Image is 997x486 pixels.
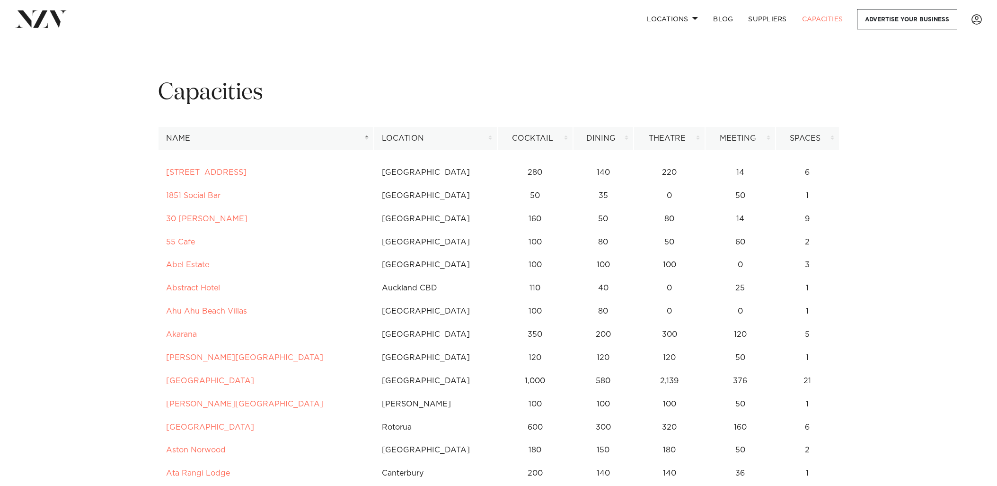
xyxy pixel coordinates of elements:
[166,238,195,246] a: 55 Cafe
[374,207,497,231] td: [GEOGRAPHIC_DATA]
[166,331,197,338] a: Akarana
[705,161,776,184] td: 14
[573,462,634,485] td: 140
[776,277,839,300] td: 1
[634,207,705,231] td: 80
[497,439,573,462] td: 180
[705,231,776,254] td: 60
[705,439,776,462] td: 50
[158,78,839,108] h1: Capacities
[166,354,323,361] a: [PERSON_NAME][GEOGRAPHIC_DATA]
[705,207,776,231] td: 14
[634,184,705,207] td: 0
[497,207,573,231] td: 160
[776,369,839,393] td: 21
[776,127,839,150] th: Spaces: activate to sort column ascending
[776,323,839,346] td: 5
[374,161,497,184] td: [GEOGRAPHIC_DATA]
[634,231,705,254] td: 50
[776,439,839,462] td: 2
[497,462,573,485] td: 200
[794,9,851,29] a: Capacities
[497,161,573,184] td: 280
[639,9,706,29] a: Locations
[634,300,705,323] td: 0
[166,284,220,292] a: Abstract Hotel
[705,184,776,207] td: 50
[497,253,573,277] td: 100
[573,300,634,323] td: 80
[634,253,705,277] td: 100
[374,439,497,462] td: [GEOGRAPHIC_DATA]
[15,10,67,27] img: nzv-logo.png
[573,439,634,462] td: 150
[497,277,573,300] td: 110
[634,127,705,150] th: Theatre: activate to sort column ascending
[705,369,776,393] td: 376
[374,369,497,393] td: [GEOGRAPHIC_DATA]
[166,261,209,269] a: Abel Estate
[497,300,573,323] td: 100
[497,231,573,254] td: 100
[573,161,634,184] td: 140
[776,416,839,439] td: 6
[573,231,634,254] td: 80
[374,323,497,346] td: [GEOGRAPHIC_DATA]
[634,323,705,346] td: 300
[741,9,794,29] a: SUPPLIERS
[705,323,776,346] td: 120
[573,346,634,369] td: 120
[374,127,497,150] th: Location: activate to sort column ascending
[166,307,247,315] a: Ahu Ahu Beach Villas
[573,277,634,300] td: 40
[705,300,776,323] td: 0
[166,169,247,176] a: [STREET_ADDRESS]
[166,469,230,477] a: Ata Rangi Lodge
[374,416,497,439] td: Rotorua
[705,346,776,369] td: 50
[573,127,634,150] th: Dining: activate to sort column ascending
[374,184,497,207] td: [GEOGRAPHIC_DATA]
[497,369,573,393] td: 1,000
[497,346,573,369] td: 120
[776,253,839,277] td: 3
[166,215,247,223] a: 30 [PERSON_NAME]
[634,416,705,439] td: 320
[705,277,776,300] td: 25
[705,462,776,485] td: 36
[374,393,497,416] td: [PERSON_NAME]
[776,393,839,416] td: 1
[374,346,497,369] td: [GEOGRAPHIC_DATA]
[776,207,839,231] td: 9
[497,323,573,346] td: 350
[634,346,705,369] td: 120
[158,127,374,150] th: Name: activate to sort column descending
[634,393,705,416] td: 100
[374,253,497,277] td: [GEOGRAPHIC_DATA]
[497,127,573,150] th: Cocktail: activate to sort column ascending
[634,277,705,300] td: 0
[634,462,705,485] td: 140
[634,161,705,184] td: 220
[497,184,573,207] td: 50
[166,446,226,454] a: Aston Norwood
[705,127,776,150] th: Meeting: activate to sort column ascending
[573,369,634,393] td: 580
[573,207,634,231] td: 50
[776,184,839,207] td: 1
[497,416,573,439] td: 600
[573,253,634,277] td: 100
[166,377,254,385] a: [GEOGRAPHIC_DATA]
[776,300,839,323] td: 1
[705,416,776,439] td: 160
[634,369,705,393] td: 2,139
[573,184,634,207] td: 35
[374,462,497,485] td: Canterbury
[776,346,839,369] td: 1
[776,161,839,184] td: 6
[166,400,323,408] a: [PERSON_NAME][GEOGRAPHIC_DATA]
[776,231,839,254] td: 2
[857,9,957,29] a: Advertise your business
[573,416,634,439] td: 300
[573,393,634,416] td: 100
